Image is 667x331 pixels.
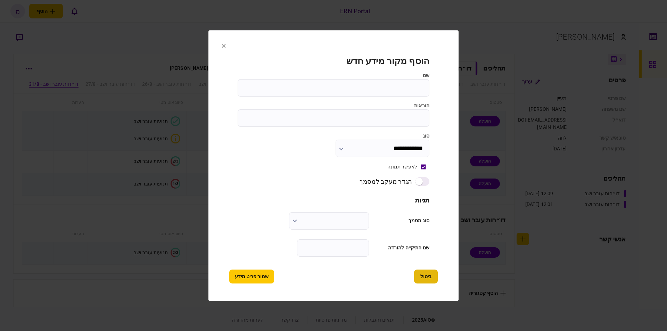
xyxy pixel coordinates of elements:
label: הוראות [238,102,429,109]
input: סוג [336,140,429,157]
button: ביטול [414,270,438,283]
button: שמור פריט מידע [229,270,274,283]
h1: הוסף מקור מידע חדש [238,56,429,66]
div: שם התיקייה להורדה [374,239,429,257]
div: הגדר מעקב למסמך [360,177,412,186]
input: שם [238,79,429,97]
h3: תגיות [238,197,429,204]
label: שם [238,72,429,79]
input: הוראות [238,109,429,127]
div: סוג מסמך [374,212,429,230]
label: סוג [336,132,429,140]
div: לאפשר תמונה [387,163,417,171]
